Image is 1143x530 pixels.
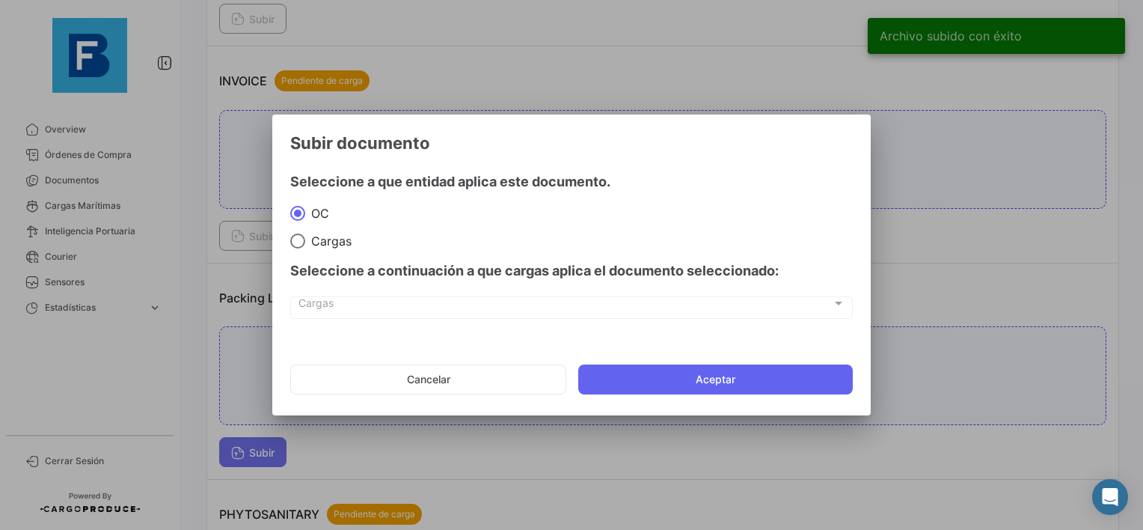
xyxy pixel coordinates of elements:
[305,206,329,221] span: OC
[290,365,566,395] button: Cancelar
[290,261,853,281] h4: Seleccione a continuación a que cargas aplica el documento seleccionado:
[290,171,853,192] h4: Seleccione a que entidad aplica este documento.
[298,300,832,313] span: Cargas
[1092,479,1128,515] div: Abrir Intercom Messenger
[290,132,853,153] h3: Subir documento
[578,365,853,395] button: Aceptar
[305,234,352,249] span: Cargas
